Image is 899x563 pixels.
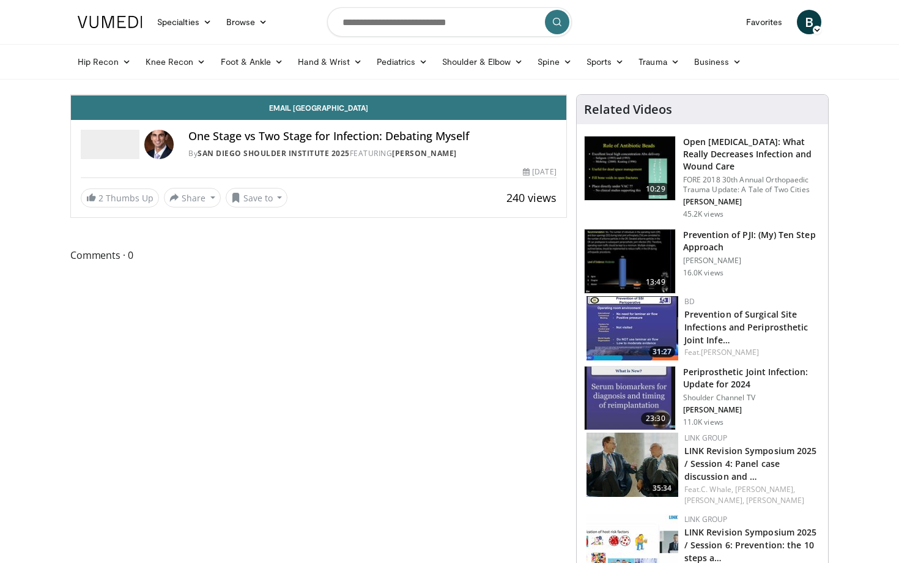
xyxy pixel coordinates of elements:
div: Feat. [684,484,818,506]
p: 11.0K views [683,417,723,427]
p: FORE 2018 30th Annual Orthopaedic Trauma Update: A Tale of Two Cities [683,175,821,195]
a: Knee Recon [138,50,213,74]
img: VuMedi Logo [78,16,142,28]
h3: Periprosthetic Joint Infection: Update for 2024 [683,366,821,390]
h4: One Stage vs Two Stage for Infection: Debating Myself [188,130,557,143]
button: Save to [226,188,288,207]
a: LINK Revision Symposium 2025 / Session 4: Panel case discussion and … [684,445,817,482]
span: 2 [98,192,103,204]
a: 23:30 Periprosthetic Joint Infection: Update for 2024 Shoulder Channel TV [PERSON_NAME] 11.0K views [584,366,821,431]
span: 10:29 [641,183,670,195]
p: 45.2K views [683,209,723,219]
a: [PERSON_NAME] [392,148,457,158]
p: [PERSON_NAME] [683,197,821,207]
a: LINK Group [684,433,728,443]
a: Specialties [150,10,219,34]
a: Foot & Ankle [213,50,291,74]
img: Avatar [144,130,174,159]
img: San Diego Shoulder Institute 2025 [81,130,139,159]
a: Sports [579,50,632,74]
a: 31:27 [586,296,678,360]
a: Trauma [631,50,687,74]
img: bdb02266-35f1-4bde-b55c-158a878fcef6.150x105_q85_crop-smart_upscale.jpg [586,296,678,360]
span: Comments 0 [70,247,567,263]
a: 35:34 [586,433,678,497]
a: Prevention of Surgical Site Infections and Periprosthetic Joint Infe… [684,308,808,346]
a: C. Whale, [701,484,733,494]
a: [PERSON_NAME], [735,484,795,494]
a: Hip Recon [70,50,138,74]
button: Share [164,188,221,207]
a: Business [687,50,749,74]
a: Spine [530,50,579,74]
img: 300aa6cd-3a47-4862-91a3-55a981c86f57.150x105_q85_crop-smart_upscale.jpg [585,229,675,293]
p: [PERSON_NAME] [683,405,821,415]
a: Email [GEOGRAPHIC_DATA] [71,95,566,120]
a: LINK Group [684,514,728,524]
a: Favorites [739,10,790,34]
p: Shoulder Channel TV [683,393,821,403]
a: 2 Thumbs Up [81,188,159,207]
input: Search topics, interventions [327,7,572,37]
img: 0305937d-4796-49c9-8ba6-7e7cbcdfebb5.150x105_q85_crop-smart_upscale.jpg [585,367,675,430]
div: [DATE] [523,166,556,177]
a: Pediatrics [369,50,435,74]
a: Browse [219,10,275,34]
a: [PERSON_NAME], [684,495,744,505]
a: Hand & Wrist [290,50,369,74]
a: 10:29 Open [MEDICAL_DATA]: What Really Decreases Infection and Wound Care FORE 2018 30th Annual O... [584,136,821,219]
p: 16.0K views [683,268,723,278]
img: f763ad4d-af6c-432c-8f2b-c2daf47df9ae.150x105_q85_crop-smart_upscale.jpg [586,433,678,497]
img: ded7be61-cdd8-40fc-98a3-de551fea390e.150x105_q85_crop-smart_upscale.jpg [585,136,675,200]
a: 13:49 Prevention of PJI: (My) Ten Step Approach [PERSON_NAME] 16.0K views [584,229,821,294]
span: 13:49 [641,276,670,288]
a: B [797,10,821,34]
a: [PERSON_NAME] [701,347,759,357]
a: [PERSON_NAME] [746,495,804,505]
p: [PERSON_NAME] [683,256,821,266]
span: 240 views [506,190,557,205]
div: By FEATURING [188,148,557,159]
div: Feat. [684,347,818,358]
span: 23:30 [641,412,670,425]
a: San Diego Shoulder Institute 2025 [198,148,350,158]
h3: Prevention of PJI: (My) Ten Step Approach [683,229,821,253]
span: 31:27 [649,346,675,357]
h4: Related Videos [584,102,672,117]
h3: Open [MEDICAL_DATA]: What Really Decreases Infection and Wound Care [683,136,821,173]
a: BD [684,296,695,307]
span: 35:34 [649,483,675,494]
a: Shoulder & Elbow [435,50,530,74]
